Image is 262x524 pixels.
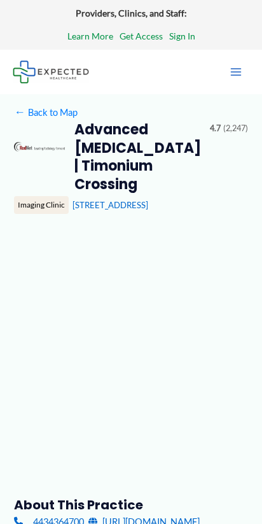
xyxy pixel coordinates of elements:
a: Sign In [169,28,195,45]
a: Learn More [67,28,113,45]
a: [STREET_ADDRESS] [72,200,148,210]
span: ← [14,106,25,118]
a: ←Back to Map [14,104,77,121]
a: Get Access [120,28,163,45]
span: (2,247) [223,121,248,136]
button: Main menu toggle [223,59,249,85]
img: Expected Healthcare Logo - side, dark font, small [13,60,89,83]
strong: Providers, Clinics, and Staff: [76,8,187,18]
span: 4.7 [210,121,221,136]
h2: Advanced [MEDICAL_DATA] | Timonium Crossing [74,121,200,194]
h3: About this practice [14,497,247,513]
div: Imaging Clinic [14,196,69,214]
